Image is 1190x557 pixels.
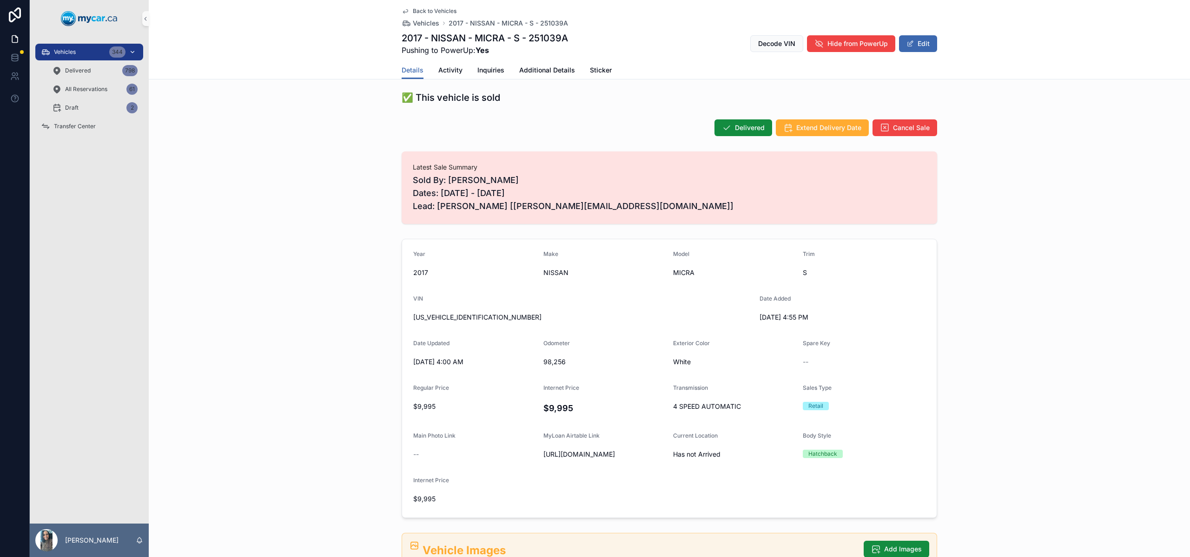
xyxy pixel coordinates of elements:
[803,250,815,257] span: Trim
[750,35,803,52] button: Decode VIN
[122,65,138,76] div: 798
[803,357,808,367] span: --
[449,19,568,28] a: 2017 - NISSAN - MICRA - S - 251039A
[590,62,612,80] a: Sticker
[893,123,930,132] span: Cancel Sale
[776,119,869,136] button: Extend Delivery Date
[803,384,832,391] span: Sales Type
[402,45,568,56] span: Pushing to PowerUp:
[735,123,765,132] span: Delivered
[760,313,882,322] span: [DATE] 4:55 PM
[673,450,721,459] span: Has not Arrived
[413,494,536,504] span: $9,995
[413,163,926,172] span: Latest Sale Summary
[714,119,772,136] button: Delivered
[46,62,143,79] a: Delivered798
[807,35,895,52] button: Hide from PowerUp
[543,357,666,367] span: 98,256
[402,62,423,79] a: Details
[543,384,579,391] span: Internet Price
[413,357,536,367] span: [DATE] 4:00 AM
[54,123,96,130] span: Transfer Center
[413,174,926,213] span: Sold By: [PERSON_NAME] Dates: [DATE] - [DATE] Lead: [PERSON_NAME] [[PERSON_NAME][EMAIL_ADDRESS][D...
[543,450,666,459] span: [URL][DOMAIN_NAME]
[873,119,937,136] button: Cancel Sale
[402,7,456,15] a: Back to Vehicles
[413,477,449,484] span: Internet Price
[543,268,666,277] span: NISSAN
[413,340,450,347] span: Date Updated
[543,250,558,257] span: Make
[65,85,107,93] span: All Reservations
[413,7,456,15] span: Back to Vehicles
[673,268,795,277] span: MICRA
[413,450,419,459] span: --
[413,268,536,277] span: 2017
[30,37,149,147] div: scrollable content
[413,295,423,302] span: VIN
[413,432,456,439] span: Main Photo Link
[46,81,143,98] a: All Reservations61
[803,268,926,277] span: S
[673,432,718,439] span: Current Location
[109,46,126,58] div: 344
[35,118,143,135] a: Transfer Center
[438,62,463,80] a: Activity
[803,340,830,347] span: Spare Key
[65,67,91,74] span: Delivered
[673,357,795,367] span: White
[413,313,752,322] span: [US_VEHICLE_IDENTIFICATION_NUMBER]
[543,432,600,439] span: MyLoan Airtable Link
[477,66,504,75] span: Inquiries
[758,39,795,48] span: Decode VIN
[796,123,861,132] span: Extend Delivery Date
[126,84,138,95] div: 61
[126,102,138,113] div: 2
[35,44,143,60] a: Vehicles344
[413,19,439,28] span: Vehicles
[54,48,76,56] span: Vehicles
[673,384,708,391] span: Transmission
[61,11,118,26] img: App logo
[673,340,710,347] span: Exterior Color
[438,66,463,75] span: Activity
[402,19,439,28] a: Vehicles
[65,104,79,111] span: Draft
[899,35,937,52] button: Edit
[477,62,504,80] a: Inquiries
[413,384,449,391] span: Regular Price
[476,46,489,55] strong: Yes
[673,250,689,257] span: Model
[808,450,837,458] div: Hatchback
[803,432,831,439] span: Body Style
[402,66,423,75] span: Details
[827,39,888,48] span: Hide from PowerUp
[760,295,791,302] span: Date Added
[46,99,143,116] a: Draft2
[519,66,575,75] span: Additional Details
[402,32,568,45] h1: 2017 - NISSAN - MICRA - S - 251039A
[413,250,425,257] span: Year
[413,402,536,411] span: $9,995
[519,62,575,80] a: Additional Details
[402,91,500,104] h1: ✅ This vehicle is sold
[884,544,922,554] span: Add Images
[808,402,823,410] div: Retail
[673,402,795,411] span: 4 SPEED AUTOMATIC
[543,402,666,414] h4: $9,995
[65,536,119,545] p: [PERSON_NAME]
[590,66,612,75] span: Sticker
[543,340,570,347] span: Odometer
